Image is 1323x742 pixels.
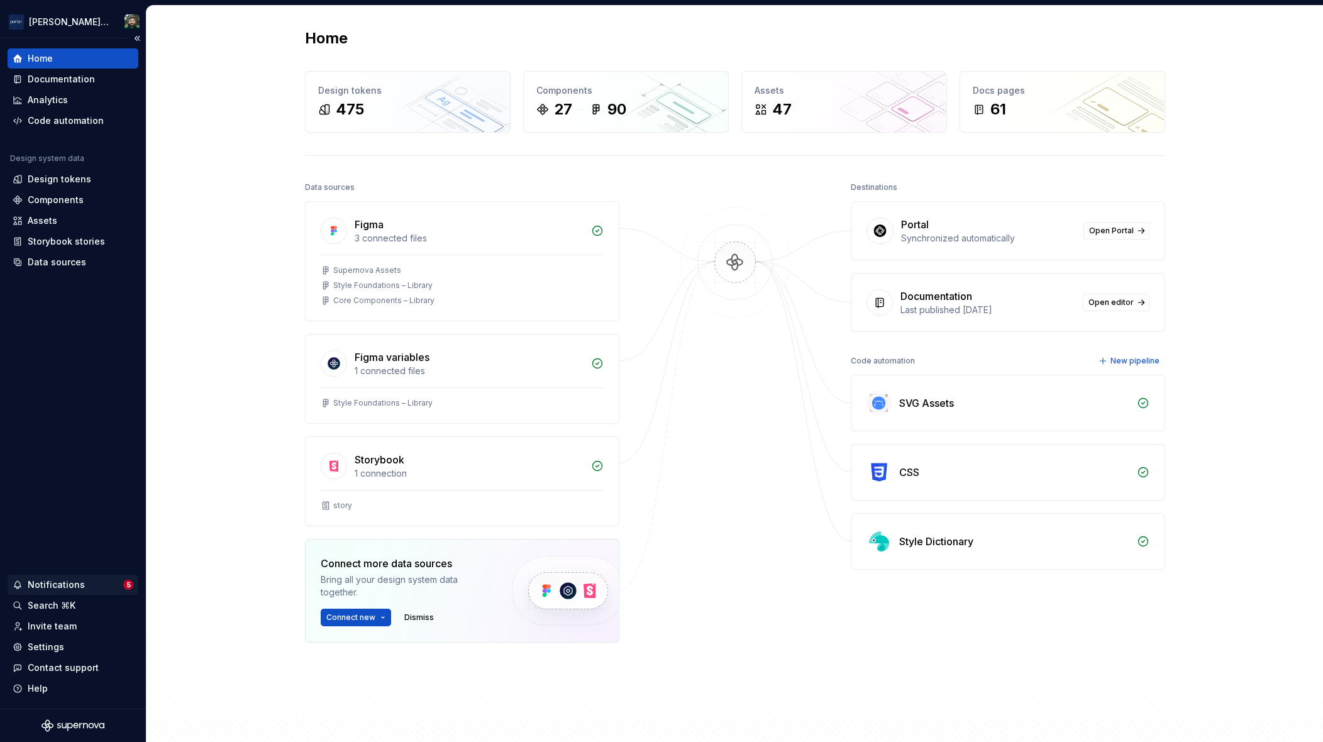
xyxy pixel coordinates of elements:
[333,280,433,291] div: Style Foundations – Library
[3,8,143,35] button: [PERSON_NAME] AirlinesAndlei Lisboa
[607,99,626,119] div: 90
[8,211,138,231] a: Assets
[28,662,99,674] div: Contact support
[336,99,364,119] div: 475
[355,467,584,480] div: 1 connection
[8,616,138,636] a: Invite team
[900,304,1075,316] div: Last published [DATE]
[8,678,138,699] button: Help
[8,111,138,131] a: Code automation
[899,534,973,549] div: Style Dictionary
[321,573,490,599] div: Bring all your design system data together.
[900,289,972,304] div: Documentation
[333,398,433,408] div: Style Foundations – Library
[990,99,1006,119] div: 61
[123,580,133,590] span: 5
[305,71,511,133] a: Design tokens475
[1088,297,1134,307] span: Open editor
[28,52,53,65] div: Home
[355,365,584,377] div: 1 connected files
[305,28,348,48] h2: Home
[554,99,572,119] div: 27
[10,153,84,163] div: Design system data
[28,114,104,127] div: Code automation
[305,201,619,321] a: Figma3 connected filesSupernova AssetsStyle Foundations – LibraryCore Components – Library
[8,637,138,657] a: Settings
[128,30,146,47] button: Collapse sidebar
[326,612,375,623] span: Connect new
[1110,356,1160,366] span: New pipeline
[42,719,104,732] svg: Supernova Logo
[8,658,138,678] button: Contact support
[399,609,440,626] button: Dismiss
[8,231,138,252] a: Storybook stories
[8,190,138,210] a: Components
[355,217,384,232] div: Figma
[333,265,401,275] div: Supernova Assets
[333,296,435,306] div: Core Components – Library
[125,14,140,30] img: Andlei Lisboa
[305,334,619,424] a: Figma variables1 connected filesStyle Foundations – Library
[8,48,138,69] a: Home
[28,194,84,206] div: Components
[901,217,929,232] div: Portal
[755,84,934,97] div: Assets
[1095,352,1165,370] button: New pipeline
[305,179,355,196] div: Data sources
[8,595,138,616] button: Search ⌘K
[321,609,391,626] button: Connect new
[741,71,947,133] a: Assets47
[899,396,954,411] div: SVG Assets
[28,73,95,86] div: Documentation
[851,179,897,196] div: Destinations
[899,465,919,480] div: CSS
[28,173,91,185] div: Design tokens
[9,14,24,30] img: f0306bc8-3074-41fb-b11c-7d2e8671d5eb.png
[772,99,792,119] div: 47
[960,71,1165,133] a: Docs pages61
[901,232,1076,245] div: Synchronized automatically
[523,71,729,133] a: Components2790
[28,599,75,612] div: Search ⌘K
[355,350,429,365] div: Figma variables
[28,620,77,633] div: Invite team
[1089,226,1134,236] span: Open Portal
[355,232,584,245] div: 3 connected files
[28,256,86,269] div: Data sources
[8,90,138,110] a: Analytics
[355,452,404,467] div: Storybook
[29,16,109,28] div: [PERSON_NAME] Airlines
[28,682,48,695] div: Help
[305,436,619,526] a: Storybook1 connectionstory
[8,252,138,272] a: Data sources
[28,641,64,653] div: Settings
[851,352,915,370] div: Code automation
[28,579,85,591] div: Notifications
[8,69,138,89] a: Documentation
[1083,222,1149,240] a: Open Portal
[8,575,138,595] button: Notifications5
[318,84,497,97] div: Design tokens
[404,612,434,623] span: Dismiss
[28,235,105,248] div: Storybook stories
[333,501,352,511] div: story
[973,84,1152,97] div: Docs pages
[8,169,138,189] a: Design tokens
[536,84,716,97] div: Components
[28,214,57,227] div: Assets
[321,556,490,571] div: Connect more data sources
[1083,294,1149,311] a: Open editor
[28,94,68,106] div: Analytics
